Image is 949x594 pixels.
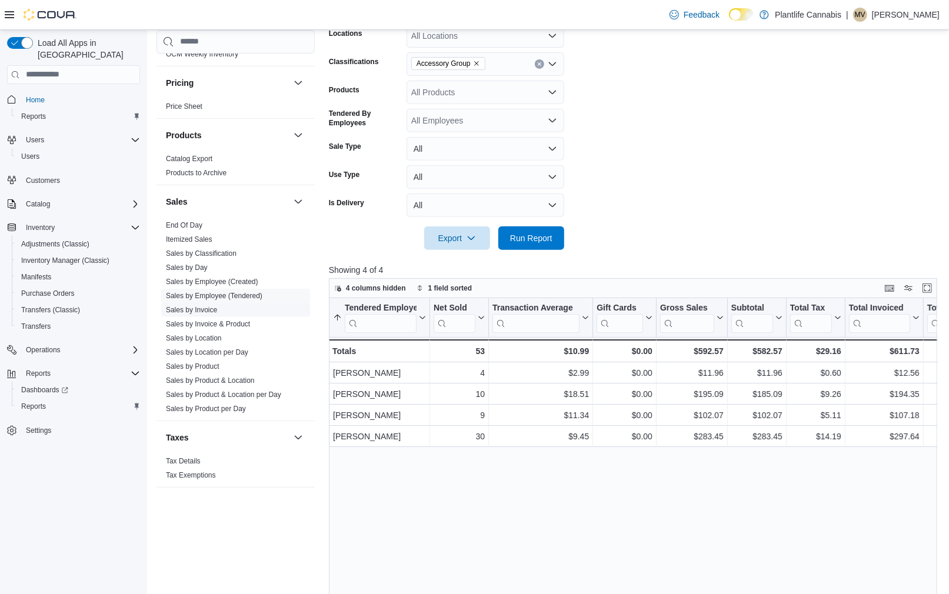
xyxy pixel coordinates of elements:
span: End Of Day [166,220,202,229]
a: Sales by Day [166,263,208,271]
div: $0.60 [790,366,841,380]
div: $611.73 [849,344,920,358]
div: Total Tax [790,302,832,332]
a: Dashboards [16,383,73,397]
div: $11.96 [660,366,724,380]
span: Home [21,92,140,107]
button: Taxes [166,431,289,443]
a: Sales by Product & Location [166,376,255,384]
span: Accessory Group [411,57,485,70]
button: Clear input [535,59,544,69]
nav: Complex example [7,86,140,470]
a: Sales by Location [166,333,222,342]
span: Operations [26,345,61,355]
label: Classifications [329,57,379,66]
span: Reports [16,109,140,124]
h3: Pricing [166,76,194,88]
div: 9 [434,408,485,422]
button: Transfers [12,318,145,335]
button: All [407,193,564,217]
button: Users [2,132,145,148]
button: Open list of options [548,59,557,69]
button: Total Tax [790,302,841,332]
div: Totals [332,344,426,358]
a: Reports [16,399,51,413]
span: Sales by Day [166,262,208,272]
button: All [407,137,564,161]
div: $592.57 [660,344,724,358]
span: Sales by Employee (Tendered) [166,291,262,300]
div: Pricing [156,99,315,118]
button: Display options [901,281,915,295]
div: $14.19 [790,429,841,443]
button: Catalog [2,196,145,212]
div: $0.00 [597,408,652,422]
a: Inventory Manager (Classic) [16,253,114,268]
span: Accessory Group [417,58,471,69]
button: Export [424,226,490,250]
span: Adjustments (Classic) [21,239,89,249]
div: 53 [434,344,485,358]
div: $9.45 [492,429,589,443]
div: Gross Sales [660,302,714,332]
a: Sales by Invoice [166,305,217,313]
div: $12.56 [849,366,920,380]
button: All [407,165,564,189]
button: Catalog [21,197,55,211]
a: Home [21,93,49,107]
a: Catalog Export [166,154,212,162]
a: Products to Archive [166,168,227,176]
button: Open list of options [548,88,557,97]
div: $0.00 [597,429,652,443]
div: [PERSON_NAME] [333,408,426,422]
button: Total Invoiced [849,302,920,332]
button: Open list of options [548,31,557,41]
a: End Of Day [166,221,202,229]
a: Feedback [665,3,724,26]
div: $10.99 [492,344,589,358]
div: Net Sold [434,302,475,332]
span: Transfers [16,319,140,333]
p: Showing 4 of 4 [329,264,944,276]
a: OCM Weekly Inventory [166,49,238,58]
div: $107.18 [849,408,920,422]
a: Settings [21,423,56,438]
div: Products [156,151,315,184]
div: Tendered Employee [345,302,417,332]
div: $0.00 [597,387,652,401]
span: Transfers (Classic) [21,305,80,315]
div: Taxes [156,453,315,486]
div: Gift Cards [597,302,643,313]
span: Dashboards [21,385,68,395]
a: Tax Exemptions [166,470,216,479]
a: Sales by Product [166,362,219,370]
button: Transaction Average [492,302,589,332]
span: Reports [21,366,140,381]
span: Dashboards [16,383,140,397]
span: Sales by Location [166,333,222,342]
span: Tax Details [166,456,201,465]
div: 4 [434,366,485,380]
a: Reports [16,109,51,124]
button: Customers [2,172,145,189]
input: Dark Mode [729,8,754,21]
span: Catalog [26,199,50,209]
div: $297.64 [849,429,920,443]
div: Tendered Employee [345,302,417,313]
label: Sale Type [329,142,361,151]
span: Purchase Orders [21,289,75,298]
div: $9.26 [790,387,841,401]
span: Inventory Manager (Classic) [16,253,140,268]
button: Reports [21,366,55,381]
span: Inventory [26,223,55,232]
a: Customers [21,173,65,188]
a: Sales by Location per Day [166,348,248,356]
span: Manifests [21,272,51,282]
span: Users [21,152,39,161]
div: $194.35 [849,387,920,401]
button: Net Sold [434,302,485,332]
a: Purchase Orders [16,286,79,301]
